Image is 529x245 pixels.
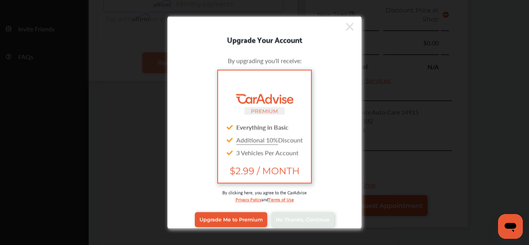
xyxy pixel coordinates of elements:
span: No Thanks, Continue [276,217,330,223]
a: Privacy Policy [235,195,261,202]
span: Upgrade Me to Premium [199,217,263,223]
div: Upgrade Your Account [168,33,361,45]
div: By clicking here, you agree to the CarAdvise and [179,189,350,210]
u: Additional 10% [236,135,278,144]
span: $2.99 / MONTH [224,165,305,176]
small: PREMIUM [251,108,278,114]
div: 3 Vehicles Per Account [224,146,305,159]
a: No Thanks, Continue [271,212,334,227]
iframe: Button to launch messaging window [498,214,523,239]
a: Terms of Use [268,195,294,202]
strong: Everything in Basic [236,122,289,131]
a: Upgrade Me to Premium [195,212,267,227]
span: Discount [236,135,303,144]
div: By upgrading you'll receive: [179,56,350,65]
